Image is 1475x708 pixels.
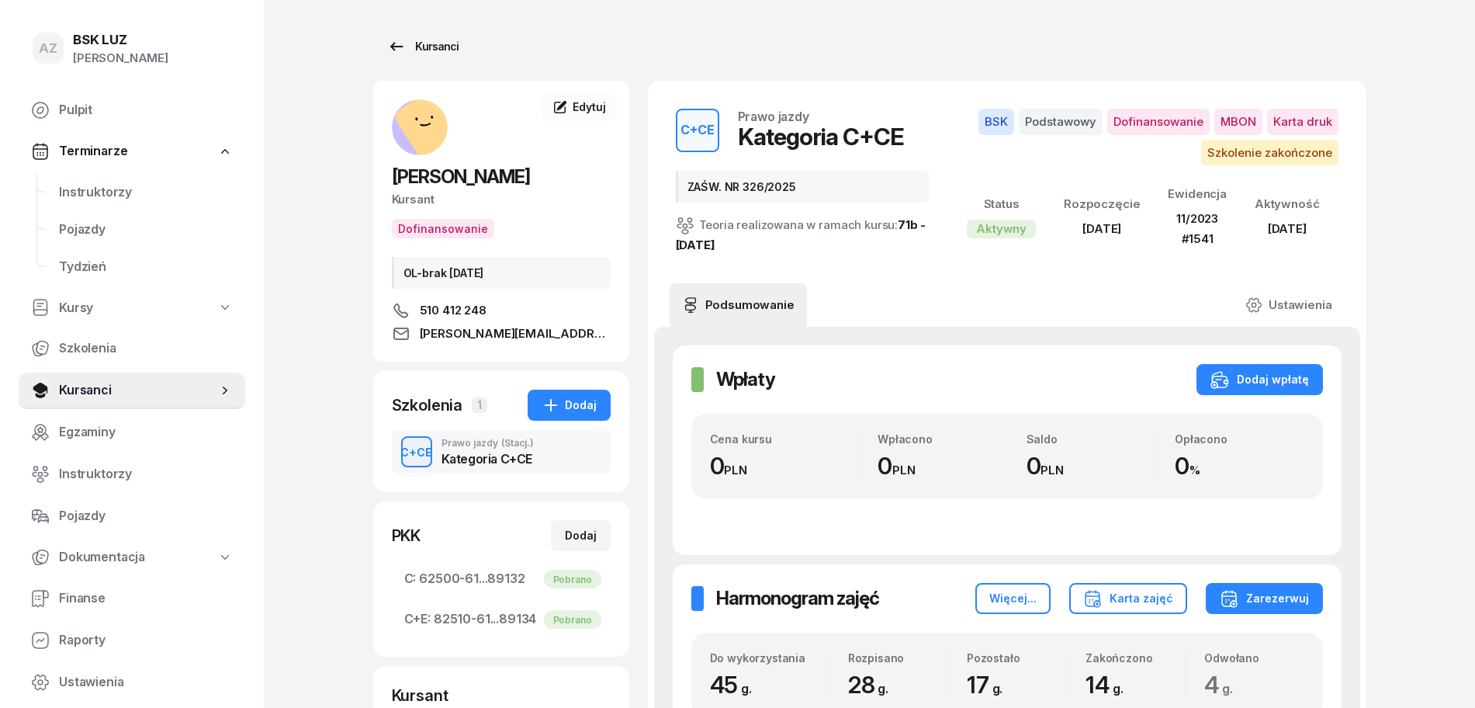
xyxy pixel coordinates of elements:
[1233,283,1344,327] a: Ustawienia
[1206,583,1323,614] button: Zarezerwuj
[1267,109,1338,135] span: Karta druk
[373,31,473,62] a: Kursanci
[19,134,245,169] a: Terminarze
[19,664,245,701] a: Ustawienia
[978,109,1014,135] span: BSK
[392,219,494,238] button: Dofinansowanie
[573,100,605,113] span: Edytuj
[1040,463,1064,477] small: PLN
[676,109,719,152] button: C+CE
[1210,370,1309,389] div: Dodaj wpłatę
[528,390,611,421] button: Dodaj
[544,610,601,629] div: Pobrano
[59,464,233,484] span: Instruktorzy
[1027,432,1156,446] div: Saldo
[878,432,1007,446] div: Wpłacono
[392,430,611,474] button: C+CEPrawo jazdy(Stacj.)Kategoria C+CE
[1214,109,1262,135] span: MBON
[975,583,1051,614] button: Więcej...
[47,248,245,286] a: Tydzień
[59,141,127,161] span: Terminarze
[404,609,598,630] span: 82510-61...89134
[19,498,245,535] a: Pojazdy
[1220,589,1309,608] div: Zarezerwuj
[420,301,486,320] span: 510 412 248
[59,257,233,277] span: Tydzień
[59,588,233,609] span: Finanse
[19,414,245,451] a: Egzaminy
[19,622,245,659] a: Raporty
[1019,109,1103,135] span: Podstawowy
[848,671,896,699] span: 28
[710,671,760,699] span: 45
[1196,364,1323,395] button: Dodaj wpłatę
[1204,671,1241,699] span: 4
[1113,681,1124,696] small: g.
[1255,219,1320,239] div: [DATE]
[878,681,888,696] small: g.
[544,570,601,588] div: Pobrano
[401,436,432,467] button: C+CE
[392,560,611,598] a: C:62500-61...89132Pobrano
[392,165,530,188] span: [PERSON_NAME]
[392,301,611,320] a: 510 412 248
[670,283,807,327] a: Podsumowanie
[59,380,217,401] span: Kursanci
[59,220,233,240] span: Pojazdy
[676,215,930,255] div: Teoria realizowana w ramach kursu:
[392,525,421,547] div: PKK
[710,651,829,665] div: Do wykorzystania
[848,651,947,665] div: Rozpisano
[674,117,721,144] div: C+CE
[441,439,534,448] div: Prawo jazdy
[19,92,245,129] a: Pulpit
[967,220,1036,238] div: Aktywny
[472,397,487,413] span: 1
[1085,671,1130,699] span: 14
[542,93,616,121] a: Edytuj
[59,506,233,526] span: Pojazdy
[551,520,611,551] button: Dodaj
[1204,651,1304,665] div: Odwołano
[1027,452,1156,481] div: 0
[441,453,534,465] div: Kategoria C+CE
[59,672,233,692] span: Ustawienia
[992,681,1003,696] small: g.
[19,540,245,575] a: Dokumentacja
[1175,432,1304,446] div: Opłacono
[710,432,859,446] div: Cena kursu
[1255,194,1320,214] div: Aktywność
[59,100,233,120] span: Pulpit
[710,452,859,481] div: 0
[1189,463,1200,477] small: %
[59,422,233,442] span: Egzaminy
[1168,184,1227,204] div: Ewidencja
[392,685,611,706] div: Kursant
[47,174,245,211] a: Instruktorzy
[741,681,752,696] small: g.
[1168,209,1227,248] div: 11/2023 #1541
[1222,681,1233,696] small: g.
[19,580,245,617] a: Finanse
[1082,221,1121,236] span: [DATE]
[1083,589,1173,608] div: Karta zajęć
[39,42,57,55] span: AZ
[392,601,611,638] a: C+E:82510-61...89134Pobrano
[1085,651,1185,665] div: Zakończono
[73,33,168,47] div: BSK LUZ
[59,630,233,651] span: Raporty
[392,257,611,289] div: OL-brak [DATE]
[1069,583,1187,614] button: Karta zajęć
[387,37,459,56] div: Kursanci
[19,290,245,326] a: Kursy
[676,171,930,203] div: ZAŚW. NR 326/2025
[967,651,1066,665] div: Pozostało
[59,298,93,318] span: Kursy
[948,109,1338,165] button: BSKPodstawowyDofinansowanieMBONKarta drukSzkolenie zakończone
[1064,194,1140,214] div: Rozpoczęcie
[1175,452,1304,481] div: 0
[394,442,438,462] div: C+CE
[19,372,245,409] a: Kursanci
[738,110,809,123] div: Prawo jazdy
[392,189,611,210] div: Kursant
